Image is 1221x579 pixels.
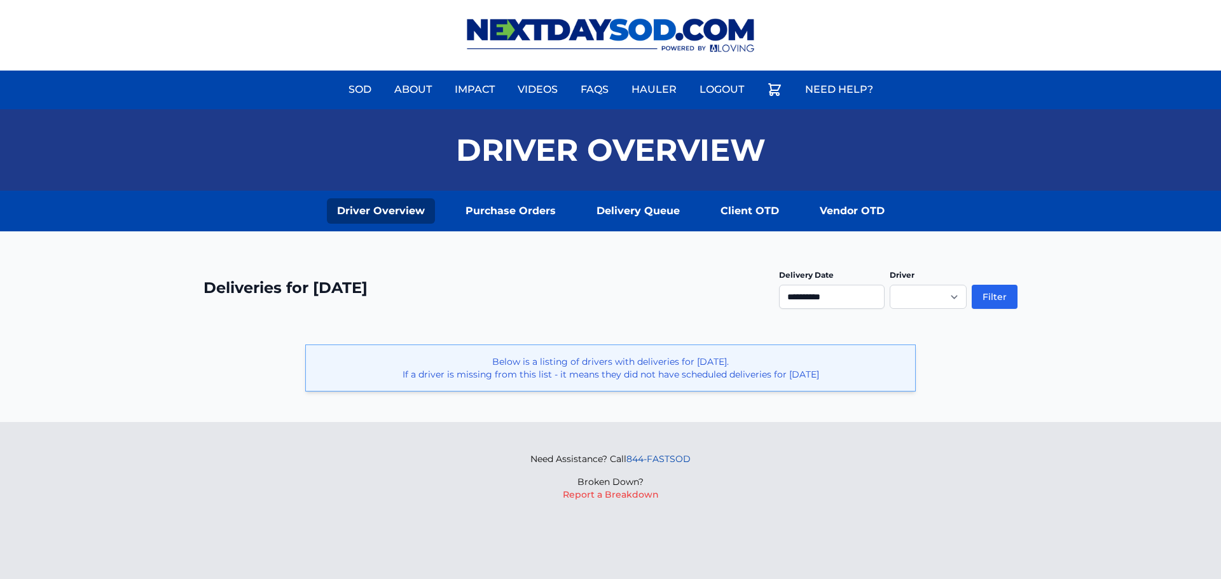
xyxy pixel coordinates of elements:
[530,475,691,488] p: Broken Down?
[563,488,659,501] button: Report a Breakdown
[710,198,789,224] a: Client OTD
[797,74,881,105] a: Need Help?
[341,74,379,105] a: Sod
[316,355,905,381] p: Below is a listing of drivers with deliveries for [DATE]. If a driver is missing from this list -...
[810,198,895,224] a: Vendor OTD
[510,74,565,105] a: Videos
[327,198,435,224] a: Driver Overview
[586,198,690,224] a: Delivery Queue
[573,74,616,105] a: FAQs
[530,453,691,465] p: Need Assistance? Call
[779,270,834,280] label: Delivery Date
[456,135,766,165] h1: Driver Overview
[692,74,752,105] a: Logout
[624,74,684,105] a: Hauler
[972,285,1018,309] button: Filter
[447,74,502,105] a: Impact
[203,278,368,298] h2: Deliveries for [DATE]
[455,198,566,224] a: Purchase Orders
[387,74,439,105] a: About
[626,453,691,465] a: 844-FASTSOD
[890,270,914,280] label: Driver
